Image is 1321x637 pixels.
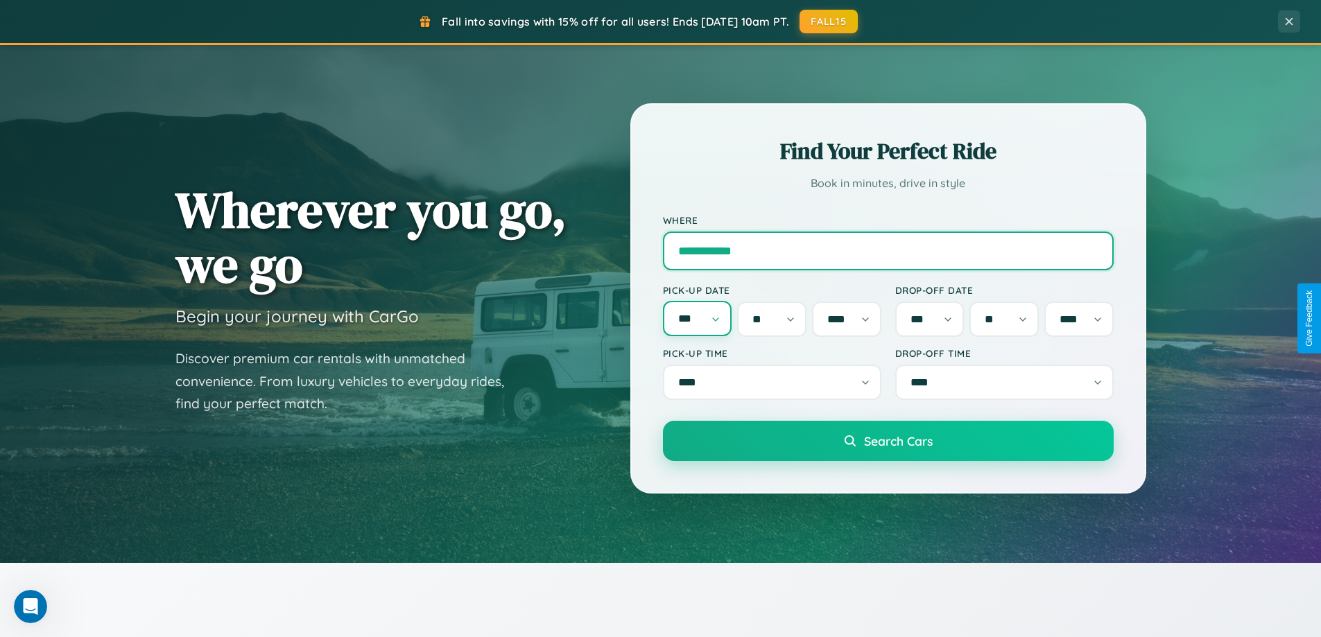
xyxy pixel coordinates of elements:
[14,590,47,623] iframe: Intercom live chat
[864,433,933,448] span: Search Cars
[663,214,1114,226] label: Where
[442,15,789,28] span: Fall into savings with 15% off for all users! Ends [DATE] 10am PT.
[663,173,1114,193] p: Book in minutes, drive in style
[663,347,881,359] label: Pick-up Time
[895,347,1114,359] label: Drop-off Time
[1304,290,1314,347] div: Give Feedback
[895,284,1114,296] label: Drop-off Date
[175,182,567,292] h1: Wherever you go, we go
[663,284,881,296] label: Pick-up Date
[663,136,1114,166] h2: Find Your Perfect Ride
[800,10,858,33] button: FALL15
[175,347,522,415] p: Discover premium car rentals with unmatched convenience. From luxury vehicles to everyday rides, ...
[663,421,1114,461] button: Search Cars
[175,306,419,326] h3: Begin your journey with CarGo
